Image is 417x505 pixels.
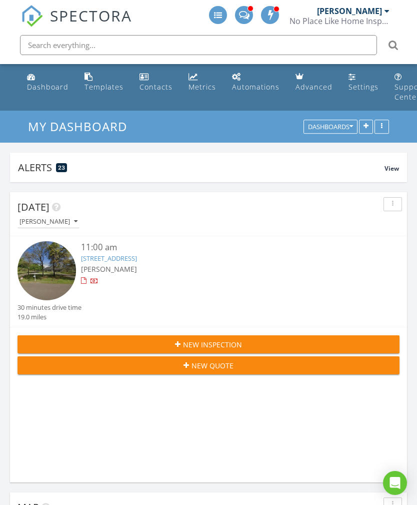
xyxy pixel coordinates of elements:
button: Dashboards [303,120,357,134]
a: My Dashboard [28,118,135,135]
span: View [384,164,399,173]
div: 19.0 miles [17,312,81,322]
div: 11:00 am [81,241,367,254]
a: Contacts [135,68,176,97]
button: New Quote [17,356,399,374]
a: 11:00 am [STREET_ADDRESS] [PERSON_NAME] 30 minutes drive time 19.0 miles [17,241,399,322]
div: Advanced [295,82,332,92]
input: Search everything... [20,35,377,55]
a: Templates [80,68,127,97]
a: SPECTORA [21,14,132,35]
img: streetview [17,241,76,300]
div: 30 minutes drive time [17,303,81,312]
a: Metrics [184,68,220,97]
div: Settings [348,82,378,92]
div: Dashboard [27,82,68,92]
a: Settings [344,68,382,97]
button: New Inspection [17,335,399,353]
img: The Best Home Inspection Software - Spectora [21,5,43,27]
span: [PERSON_NAME] [81,264,137,274]
div: [PERSON_NAME] [317,6,382,16]
span: SPECTORA [50,5,132,26]
div: Dashboards [308,124,353,131]
div: [PERSON_NAME] [19,218,77,225]
div: No Place Like Home Inspections [289,16,389,26]
a: Dashboard [23,68,72,97]
div: Open Intercom Messenger [383,471,407,495]
div: Contacts [139,82,172,92]
a: [STREET_ADDRESS] [81,254,137,263]
span: 23 [58,164,65,171]
div: Automations [232,82,279,92]
a: Advanced [291,68,336,97]
div: Templates [84,82,123,92]
span: [DATE] [17,200,49,214]
span: New Quote [191,360,233,371]
a: Automations (Advanced) [228,68,283,97]
div: Alerts [18,161,384,174]
button: [PERSON_NAME] [17,215,79,229]
div: Metrics [188,82,216,92]
span: New Inspection [183,339,242,350]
